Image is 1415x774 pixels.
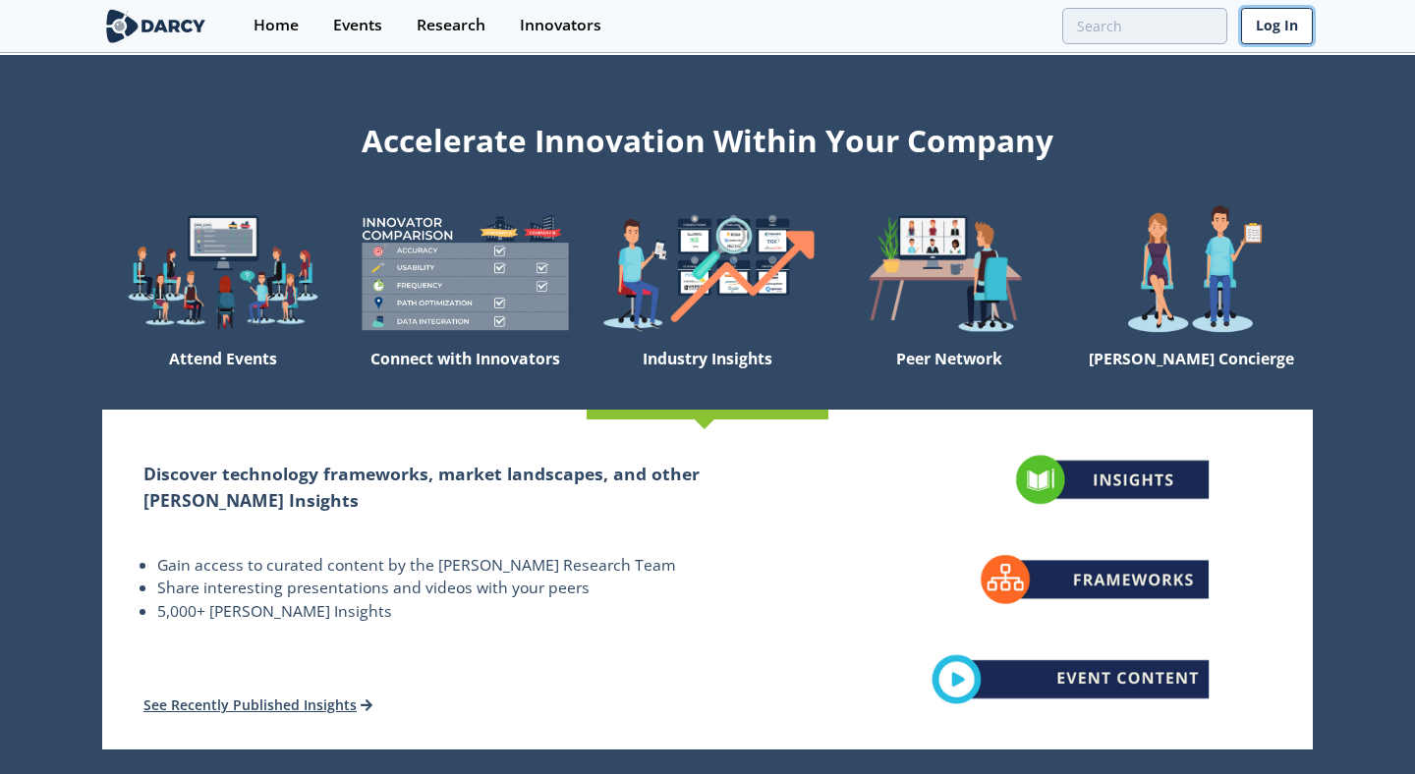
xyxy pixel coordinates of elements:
[344,341,586,410] div: Connect with Innovators
[254,18,299,33] div: Home
[157,554,787,578] li: Gain access to curated content by the [PERSON_NAME] Research Team
[102,9,209,43] img: logo-wide.svg
[828,341,1070,410] div: Peer Network
[157,577,787,600] li: Share interesting presentations and videos with your peers
[143,695,372,714] a: See Recently Published Insights
[143,461,787,513] h2: Discover technology frameworks, market landscapes, and other [PERSON_NAME] Insights
[587,204,828,341] img: welcome-find-a12191a34a96034fcac36f4ff4d37733.png
[1062,8,1227,44] input: Advanced Search
[828,204,1070,341] img: welcome-attend-b816887fc24c32c29d1763c6e0ddb6e6.png
[102,341,344,410] div: Attend Events
[102,110,1313,163] div: Accelerate Innovation Within Your Company
[102,204,344,341] img: welcome-explore-560578ff38cea7c86bcfe544b5e45342.png
[889,413,1253,746] img: industry-insights-46702bb6d5ea356566c85124c7f03101.png
[587,341,828,410] div: Industry Insights
[333,18,382,33] div: Events
[520,18,601,33] div: Innovators
[1241,8,1313,44] a: Log In
[157,600,787,624] li: 5,000+ [PERSON_NAME] Insights
[1071,341,1313,410] div: [PERSON_NAME] Concierge
[1071,204,1313,341] img: welcome-concierge-wide-20dccca83e9cbdbb601deee24fb8df72.png
[417,18,485,33] div: Research
[344,204,586,341] img: welcome-compare-1b687586299da8f117b7ac84fd957760.png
